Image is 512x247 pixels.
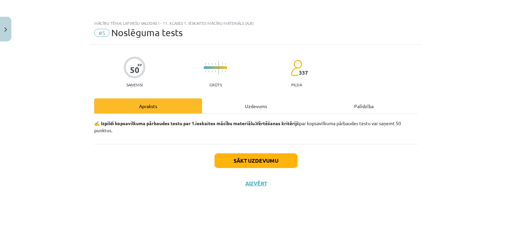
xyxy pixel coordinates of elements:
p: Grūts [209,82,222,87]
span: XP [137,63,142,67]
img: icon-short-line-57e1e144782c952c97e751825c79c345078a6d821885a25fce030b3d8c18986b.svg [208,71,209,72]
img: icon-short-line-57e1e144782c952c97e751825c79c345078a6d821885a25fce030b3d8c18986b.svg [225,63,226,65]
button: Sākt uzdevumu [214,153,298,168]
p: par kopsavilkuma pārbaudes testu var saņemt 50 punktus. [94,120,418,134]
button: Aizvērt [243,180,269,187]
div: Mācību tēma: Latviešu valodas i - 11. klases 1. ieskaites mācību materiāls (a,b) [94,21,418,25]
p: pilda [291,82,302,87]
span: 337 [299,70,308,76]
span: #5 [94,29,110,37]
img: icon-short-line-57e1e144782c952c97e751825c79c345078a6d821885a25fce030b3d8c18986b.svg [215,63,216,65]
div: Uzdevums [202,98,310,113]
b: ✍️ Izpildi kopsavilkuma pārbaudes testu par 1.ieskaites mācību materiālu. [94,120,255,126]
p: Saņemsi [124,82,145,87]
strong: Vērtēšanas kritēriji: [255,120,299,126]
img: students-c634bb4e5e11cddfef0936a35e636f08e4e9abd3cc4e673bd6f9a4125e45ecb1.svg [291,60,302,76]
img: icon-short-line-57e1e144782c952c97e751825c79c345078a6d821885a25fce030b3d8c18986b.svg [225,71,226,72]
img: icon-close-lesson-0947bae3869378f0d4975bcd49f059093ad1ed9edebbc8119c70593378902aed.svg [4,27,7,32]
img: icon-short-line-57e1e144782c952c97e751825c79c345078a6d821885a25fce030b3d8c18986b.svg [215,71,216,72]
span: Noslēguma tests [111,27,183,38]
div: Apraksts [94,98,202,113]
img: icon-long-line-d9ea69661e0d244f92f715978eff75569469978d946b2353a9bb055b3ed8787d.svg [218,61,219,74]
img: icon-short-line-57e1e144782c952c97e751825c79c345078a6d821885a25fce030b3d8c18986b.svg [205,71,206,72]
div: 50 [130,65,139,75]
img: icon-short-line-57e1e144782c952c97e751825c79c345078a6d821885a25fce030b3d8c18986b.svg [208,63,209,65]
img: icon-short-line-57e1e144782c952c97e751825c79c345078a6d821885a25fce030b3d8c18986b.svg [205,63,206,65]
div: Palīdzība [310,98,418,113]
